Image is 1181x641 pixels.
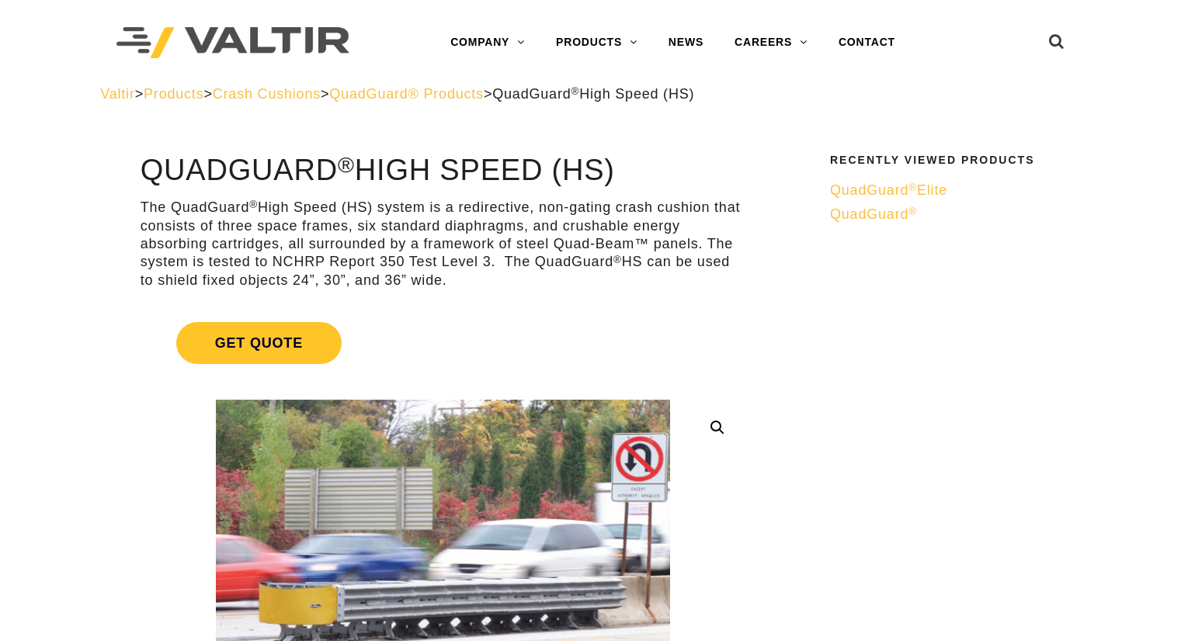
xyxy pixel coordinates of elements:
[213,86,321,102] a: Crash Cushions
[329,86,484,102] a: QuadGuard® Products
[540,27,653,58] a: PRODUCTS
[830,154,1071,166] h2: Recently Viewed Products
[141,154,745,187] h1: QuadGuard High Speed (HS)
[830,206,1071,223] a: QuadGuard®
[141,199,745,289] p: The QuadGuard High Speed (HS) system is a redirective, non-gating crash cushion that consists of ...
[435,27,540,58] a: COMPANY
[176,322,342,364] span: Get Quote
[830,206,917,222] span: QuadGuard
[249,199,258,210] sup: ®
[823,27,911,58] a: CONTACT
[144,86,203,102] a: Products
[141,303,745,383] a: Get Quote
[100,85,1081,103] div: > > > >
[653,27,719,58] a: NEWS
[908,182,917,193] sup: ®
[338,152,355,177] sup: ®
[719,27,823,58] a: CAREERS
[830,182,947,198] span: QuadGuard Elite
[571,85,580,97] sup: ®
[830,182,1071,199] a: QuadGuard®Elite
[613,254,622,265] sup: ®
[492,86,694,102] span: QuadGuard High Speed (HS)
[100,86,134,102] a: Valtir
[116,27,349,59] img: Valtir
[908,206,917,217] sup: ®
